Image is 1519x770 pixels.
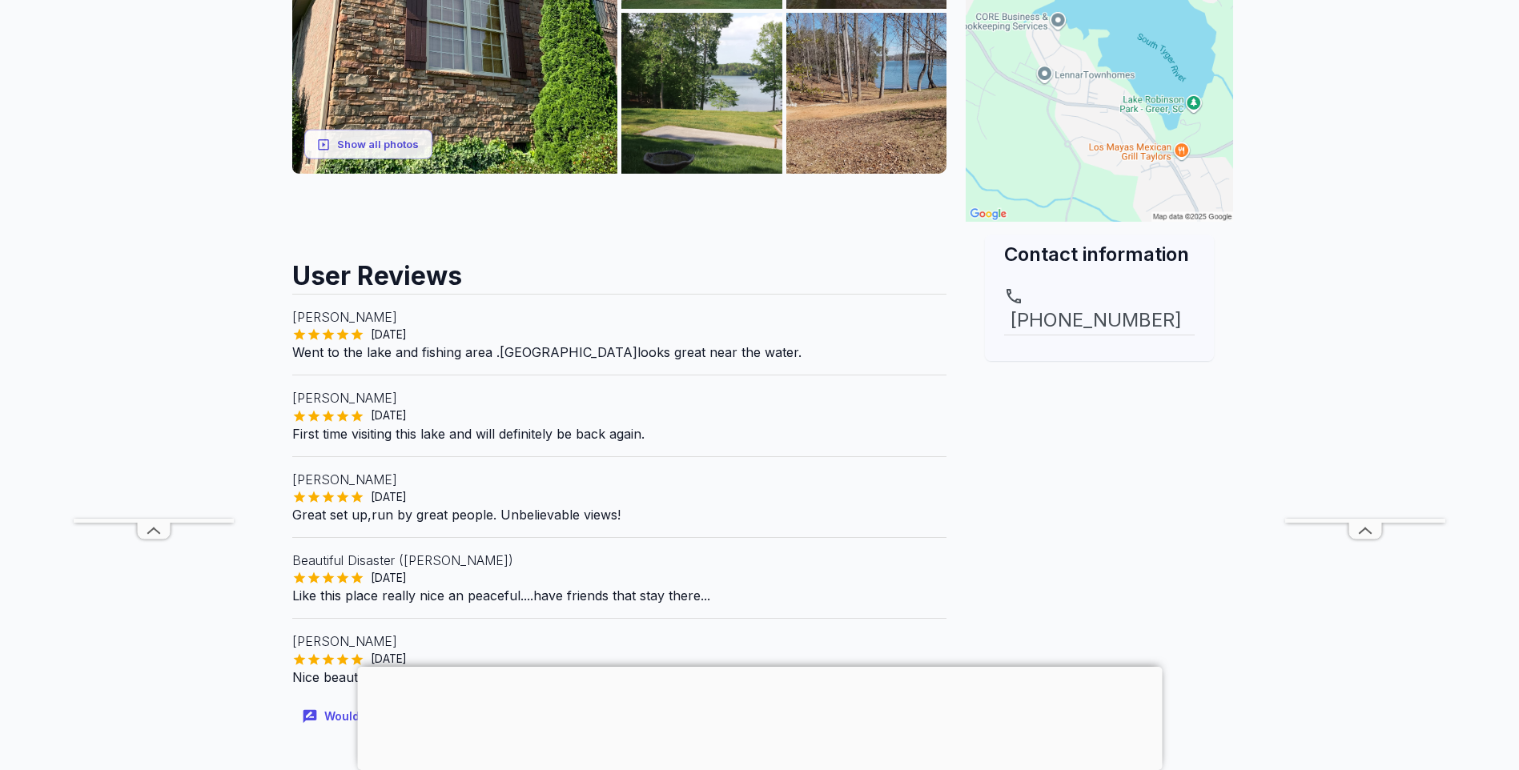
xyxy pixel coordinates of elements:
[74,38,234,519] iframe: Advertisement
[364,651,413,667] span: [DATE]
[621,13,782,174] img: AAcXr8p1OQ38CclfEhtmrUOjZY0JNob20xKtRXPSLDnJXFWUdbgr34DZcC1OSBzHVsHkCuOu4kcJpo6XpYdG-exVJWkxeVYC_...
[292,470,947,489] p: [PERSON_NAME]
[304,130,432,159] button: Show all photos
[1285,38,1445,519] iframe: Advertisement
[292,632,947,651] p: [PERSON_NAME]
[292,174,947,246] iframe: Advertisement
[357,667,1162,766] iframe: Advertisement
[1004,241,1195,267] h2: Contact information
[786,13,947,174] img: AAcXr8qpOvn1D8wgIkUjfo2VZ2KF4B8CkG6tvQp80LQP74tuSn3hFnDHYfn9Gyx5rz5sm6q5IaSsCSN9QELT8ECpbXK9GH0kG...
[292,343,947,362] p: Went to the lake and fishing area .[GEOGRAPHIC_DATA]looks great near the water.
[364,327,413,343] span: [DATE]
[364,570,413,586] span: [DATE]
[292,424,947,443] p: First time visiting this lake and will definitely be back again.
[292,586,947,605] p: Like this place really nice an peaceful....have friends that stay there...
[292,551,947,570] p: Beautiful Disaster ([PERSON_NAME])
[966,361,1233,561] iframe: Advertisement
[292,246,947,294] h2: User Reviews
[292,700,503,734] button: Would like to leave a review?
[364,407,413,423] span: [DATE]
[292,307,947,327] p: [PERSON_NAME]
[364,489,413,505] span: [DATE]
[292,505,947,524] p: Great set up,run by great people. Unbelievable views!
[292,388,947,407] p: [PERSON_NAME]
[1004,287,1195,335] a: [PHONE_NUMBER]
[292,668,947,687] p: Nice beautiful clean lake. Awesome view of the mountains.. Nice cozy quiet place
